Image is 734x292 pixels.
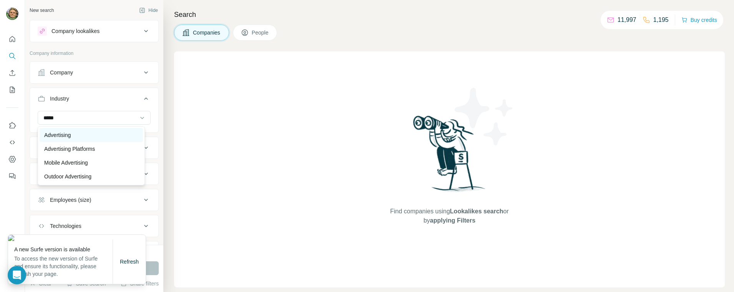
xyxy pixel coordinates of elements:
p: 1,195 [653,15,669,25]
p: A new Surfe version is available [14,246,113,253]
button: Dashboard [6,152,18,166]
p: Outdoor Advertising [44,173,91,180]
div: Company lookalikes [51,27,100,35]
h4: Search [174,9,725,20]
div: Company [50,69,73,76]
button: Feedback [6,169,18,183]
button: Company lookalikes [30,22,158,40]
div: Open Intercom Messenger [8,266,26,284]
button: Hide [134,5,163,16]
button: Buy credits [681,15,717,25]
button: Use Surfe API [6,135,18,149]
img: Avatar [6,8,18,20]
span: People [252,29,269,36]
button: Annual revenue ($) [30,165,158,183]
button: Enrich CSV [6,66,18,80]
p: Advertising [44,131,71,139]
button: Quick start [6,32,18,46]
img: 4b1a7ee0-3cfa-4bad-9a9c-914be3af93bb [8,235,146,241]
button: My lists [6,83,18,97]
span: Companies [193,29,221,36]
button: Company [30,63,158,82]
div: Technologies [50,222,81,230]
span: Find companies using or by [388,207,511,225]
p: 11,997 [618,15,636,25]
button: Employees (size) [30,191,158,209]
img: Surfe Illustration - Woman searching with binoculars [410,114,490,199]
div: Employees (size) [50,196,91,204]
button: Use Surfe on LinkedIn [6,119,18,132]
span: Refresh [120,259,139,265]
p: To access the new version of Surfe and ensure its functionality, please refresh your page. [14,255,113,278]
button: Refresh [115,255,144,269]
button: Industry [30,89,158,111]
div: Industry [50,95,69,102]
button: Technologies [30,217,158,235]
div: New search [30,7,54,14]
button: Search [6,49,18,63]
img: Surfe Illustration - Stars [450,82,519,151]
span: Lookalikes search [450,208,503,214]
p: Mobile Advertising [44,159,88,167]
button: HQ location [30,139,158,157]
span: applying Filters [430,217,475,224]
p: Company information [30,50,159,57]
p: Advertising Platforms [44,145,95,153]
